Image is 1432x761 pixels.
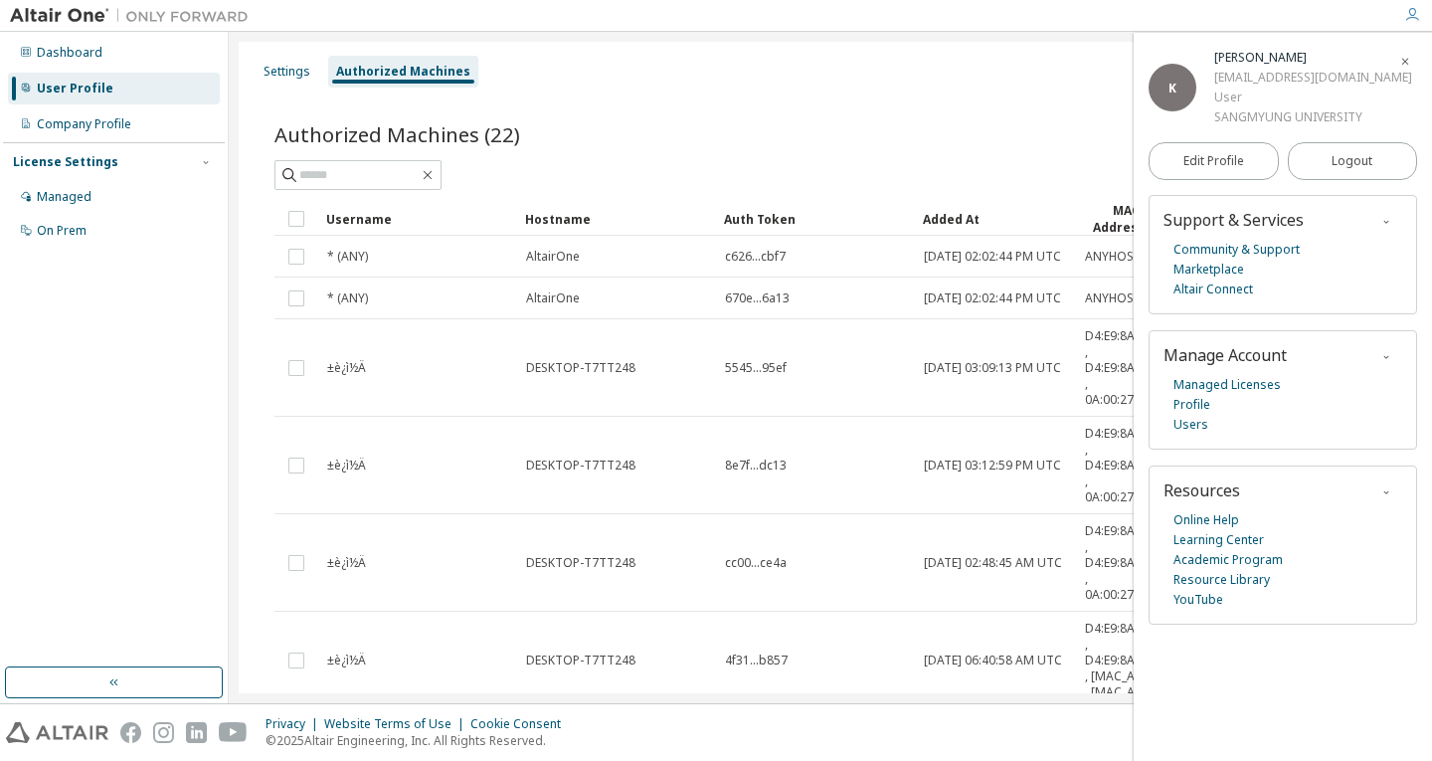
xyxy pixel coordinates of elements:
span: Edit Profile [1183,153,1244,169]
div: Website Terms of Use [324,716,470,732]
span: [DATE] 06:40:58 AM UTC [924,653,1062,668]
div: Auth Token [724,203,907,235]
span: DESKTOP-T7TT248 [526,458,635,474]
span: Authorized Machines (22) [274,120,520,148]
div: Cookie Consent [470,716,573,732]
a: Resource Library [1173,570,1270,590]
span: Support & Services [1163,209,1304,231]
div: [EMAIL_ADDRESS][DOMAIN_NAME] [1214,68,1412,88]
a: Community & Support [1173,240,1300,260]
span: ±è¿ì½Ä [327,360,366,376]
span: 4f31...b857 [725,653,788,668]
span: ±è¿ì½Ä [327,458,366,474]
span: D4:E9:8A:FB:E0:04 , D4:E9:8A:FB:E0:00 , 0A:00:27:00:00:0E [1085,328,1184,408]
span: DESKTOP-T7TT248 [526,653,635,668]
div: On Prem [37,223,87,239]
span: D4:E9:8A:FB:E0:04 , D4:E9:8A:FB:E0:00 , 0A:00:27:00:00:0E [1085,426,1184,505]
span: * (ANY) [327,249,368,265]
a: Managed Licenses [1173,375,1281,395]
p: © 2025 Altair Engineering, Inc. All Rights Reserved. [266,732,573,749]
a: Altair Connect [1173,280,1253,299]
div: License Settings [13,154,118,170]
span: [DATE] 03:12:59 PM UTC [924,458,1061,474]
div: Username [326,203,509,235]
span: * (ANY) [327,290,368,306]
img: altair_logo.svg [6,722,108,743]
span: [DATE] 02:48:45 AM UTC [924,555,1062,571]
div: Authorized Machines [336,64,470,80]
div: Hostname [525,203,708,235]
a: YouTube [1173,590,1223,610]
a: Learning Center [1173,530,1264,550]
span: AltairOne [526,290,580,306]
div: Added At [923,203,1068,235]
a: Academic Program [1173,550,1283,570]
div: Privacy [266,716,324,732]
span: ±è¿ì½Ä [327,555,366,571]
span: ANYHOST [1085,290,1142,306]
span: [DATE] 03:09:13 PM UTC [924,360,1061,376]
img: Altair One [10,6,259,26]
div: Kim Woosik [1214,48,1412,68]
span: c626...cbf7 [725,249,786,265]
span: [DATE] 02:02:44 PM UTC [924,249,1061,265]
span: DESKTOP-T7TT248 [526,555,635,571]
span: Resources [1163,479,1240,501]
span: K [1168,80,1176,96]
span: 670e...6a13 [725,290,790,306]
a: Users [1173,415,1208,435]
div: Managed [37,189,91,205]
a: Edit Profile [1149,142,1279,180]
span: Manage Account [1163,344,1287,366]
span: 8e7f...dc13 [725,458,787,474]
a: Marketplace [1173,260,1244,280]
button: Logout [1288,142,1418,180]
div: User Profile [37,81,113,96]
span: D4:E9:8A:FB:E0:04 , D4:E9:8A:FB:E0:00 , [MAC_ADDRESS] , [MAC_ADDRESS] [1085,621,1184,700]
span: AltairOne [526,249,580,265]
a: Profile [1173,395,1210,415]
span: ANYHOST [1085,249,1142,265]
div: Company Profile [37,116,131,132]
a: Online Help [1173,510,1239,530]
div: Settings [264,64,310,80]
img: linkedin.svg [186,722,207,743]
span: cc00...ce4a [725,555,787,571]
span: Logout [1332,151,1372,171]
img: facebook.svg [120,722,141,743]
span: DESKTOP-T7TT248 [526,360,635,376]
div: User [1214,88,1412,107]
div: Dashboard [37,45,102,61]
span: 5545...95ef [725,360,787,376]
div: SANGMYUNG UNIVERSITY [1214,107,1412,127]
div: MAC Addresses [1084,202,1167,236]
span: [DATE] 02:02:44 PM UTC [924,290,1061,306]
span: D4:E9:8A:FB:E0:04 , D4:E9:8A:FB:E0:00 , 0A:00:27:00:00:0E [1085,523,1184,603]
img: instagram.svg [153,722,174,743]
img: youtube.svg [219,722,248,743]
span: ±è¿ì½Ä [327,653,366,668]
